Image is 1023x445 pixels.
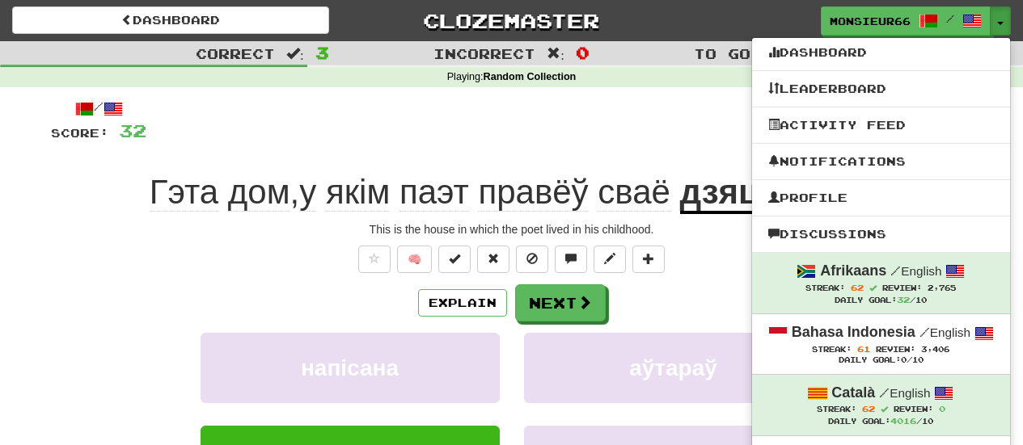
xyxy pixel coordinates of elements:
[438,246,471,273] button: Set this sentence to 100% Mastered (alt+m)
[857,344,870,354] span: 61
[821,6,991,36] a: monsieur66 /
[928,283,956,292] span: 2,765
[921,345,949,354] span: 3,406
[752,78,1010,99] a: Leaderboard
[919,325,970,339] small: English
[901,355,907,364] span: 0
[228,173,290,212] span: дом
[890,416,916,426] span: 4016
[629,355,717,380] span: аўтараў
[201,333,500,403] button: напісана
[752,42,1010,63] a: Dashboard
[768,415,994,427] div: Daily Goal: /10
[576,43,590,62] span: 0
[547,47,564,61] span: :
[919,325,930,339] span: /
[831,384,875,401] strong: Català
[792,324,915,340] strong: Bahasa Indonesia
[752,187,1010,208] a: Profile
[939,404,945,414] span: 0
[594,246,626,273] button: Edit sentence (alt+d)
[51,99,146,119] div: /
[890,263,901,278] span: /
[752,151,1010,172] a: Notifications
[598,173,670,212] span: сваё
[632,246,665,273] button: Add to collection (alt+a)
[119,120,146,141] span: 32
[12,6,329,34] a: Dashboard
[301,355,399,380] span: напісана
[326,173,390,212] span: якім
[851,283,864,292] span: 62
[881,405,888,413] span: Streak includes today.
[752,253,1010,313] a: Afrikaans /English Streak: 62 Review: 2,765 Daily Goal:32/10
[315,43,329,62] span: 3
[418,289,507,317] button: Explain
[515,284,606,321] button: Next
[882,283,922,292] span: Review:
[812,345,852,354] span: Streak:
[484,71,577,82] strong: Random Collection
[879,386,930,400] small: English
[196,45,275,61] span: Correct
[752,314,1010,373] a: Bahasa Indonesia /English Streak: 61 Review: 3,406 Daily Goal:0/10
[817,405,856,414] span: Streak:
[555,246,587,273] button: Discuss sentence (alt+u)
[299,173,316,212] span: у
[477,246,509,273] button: Reset to 0% Mastered (alt+r)
[897,295,910,304] span: 32
[862,404,875,414] span: 62
[358,246,391,273] button: Favorite sentence (alt+f)
[397,246,432,273] button: 🧠
[890,264,941,278] small: English
[768,355,994,366] div: Daily Goal: /10
[768,294,994,306] div: Daily Goal: /10
[876,345,915,354] span: Review:
[433,45,535,61] span: Incorrect
[694,45,750,61] span: To go
[478,173,588,212] span: правёў
[150,173,680,212] span: ,
[524,333,823,403] button: аўтараў
[894,405,933,414] span: Review:
[805,283,845,292] span: Streak:
[752,224,1010,245] a: Discussions
[946,13,954,24] span: /
[150,173,218,212] span: Гэта
[869,284,877,292] span: Streak includes today.
[51,221,973,237] div: This is the house in which the poet lived in his childhood.
[820,262,886,279] strong: Afrikaans
[830,14,911,28] span: monsieur66
[752,115,1010,136] a: Activity Feed
[286,47,304,61] span: :
[516,246,548,273] button: Ignore sentence (alt+i)
[680,173,864,214] u: дзяцінства
[399,173,469,212] span: паэт
[879,385,890,400] span: /
[752,375,1010,435] a: Català /English Streak: 62 Review: 0 Daily Goal:4016/10
[353,6,670,35] a: Clozemaster
[51,126,109,140] span: Score:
